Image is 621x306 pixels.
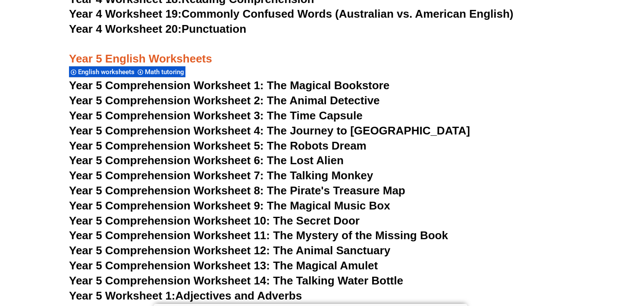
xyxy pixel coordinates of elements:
div: Math tutoring [136,66,185,78]
a: Year 5 Comprehension Worksheet 6: The Lost Alien [69,154,344,167]
a: Year 5 Comprehension Worksheet 2: The Animal Detective [69,94,380,107]
span: English worksheets [78,68,137,76]
a: Year 5 Comprehension Worksheet 4: The Journey to [GEOGRAPHIC_DATA] [69,124,470,137]
a: Year 5 Comprehension Worksheet 14: The Talking Water Bottle [69,274,403,287]
a: Year 5 Comprehension Worksheet 1: The Magical Bookstore [69,79,389,92]
a: Year 5 Comprehension Worksheet 10: The Secret Door [69,214,360,227]
div: English worksheets [69,66,136,78]
a: Year 5 Comprehension Worksheet 5: The Robots Dream [69,139,367,152]
a: Year 5 Comprehension Worksheet 12: The Animal Sanctuary [69,244,390,257]
a: Year 5 Worksheet 1:Adjectives and Adverbs [69,289,302,302]
span: Year 4 Worksheet 19: [69,7,182,20]
span: Year 5 Worksheet 1: [69,289,176,302]
a: Year 5 Comprehension Worksheet 9: The Magical Music Box [69,199,390,212]
span: Year 4 Worksheet 20: [69,22,182,35]
a: Year 5 Comprehension Worksheet 13: The Magical Amulet [69,259,378,272]
h3: Year 5 English Worksheets [69,37,552,66]
span: Math tutoring [145,68,187,76]
a: Year 5 Comprehension Worksheet 8: The Pirate's Treasure Map [69,184,405,197]
iframe: Chat Widget [578,265,621,306]
a: Year 5 Comprehension Worksheet 7: The Talking Monkey [69,169,373,182]
a: Year 4 Worksheet 20:Punctuation [69,22,246,35]
a: Year 4 Worksheet 19:Commonly Confused Words (Australian vs. American English) [69,7,514,20]
a: Year 5 Comprehension Worksheet 3: The Time Capsule [69,109,363,122]
a: Year 5 Comprehension Worksheet 11: The Mystery of the Missing Book [69,229,448,242]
